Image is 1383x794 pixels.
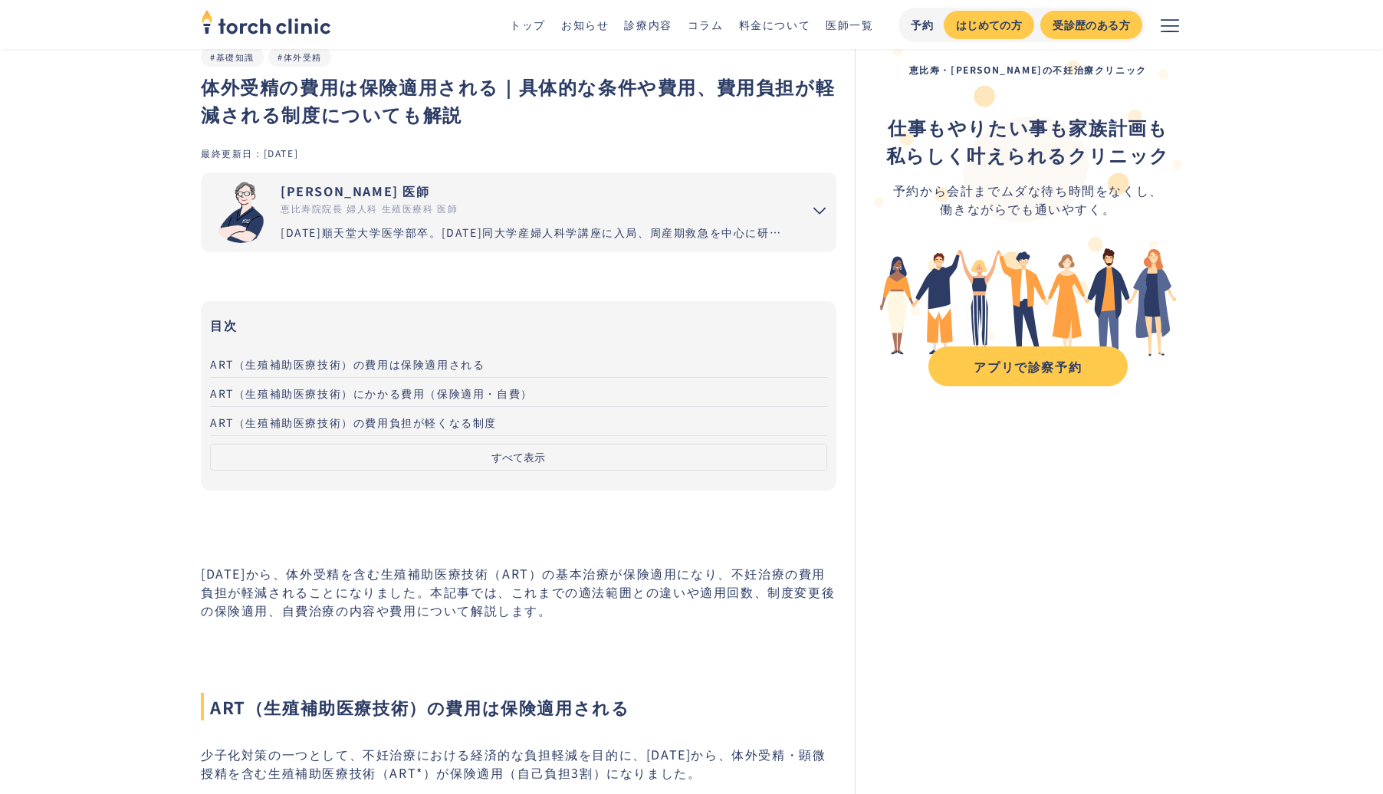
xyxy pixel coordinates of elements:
strong: 仕事もやりたい事も家族計画も [888,113,1168,140]
a: #基礎知識 [210,51,255,63]
span: ART（生殖補助医療技術）の費用は保険適用される [201,693,836,720]
h1: 体外受精の費用は保険適用される｜具体的な条件や費用、費用負担が軽減される制度についても解説 [201,73,836,128]
a: アプリで診察予約 [928,346,1128,386]
summary: 市山 卓彦 [PERSON_NAME] 医師 恵比寿院院長 婦人科 生殖医療科 医師 [DATE]順天堂大学医学部卒。[DATE]同大学産婦人科学講座に入局、周産期救急を中心に研鑽を重ねる。[D... [201,172,836,252]
a: #体外受精 [278,51,322,63]
a: 医師一覧 [826,17,873,32]
a: ART（生殖補助医療技術）にかかる費用（保険適用・自費） [210,378,827,407]
span: ART（生殖補助医療技術）の費用負担が軽くなる制度 [210,415,497,430]
button: すべて表示 [210,444,827,471]
p: 少子化対策の一つとして、不妊治療における経済的な負担軽減を目的に、[DATE]から、体外受精・顕微授精を含む生殖補助医療技術（ART*）が保険適用（自己負担3割）になりました。 [201,745,836,782]
div: 予約 [911,17,935,33]
a: トップ [510,17,546,32]
div: [DATE] [264,146,299,159]
p: [DATE]から、体外受精を含む生殖補助医療技術（ART）の基本治療が保険適用になり、不妊治療の費用負担が軽減されることになりました。本記事では、これまでの適法範囲との違いや適用回数、制度変更後... [201,564,836,619]
div: ‍ ‍ [886,113,1170,169]
div: 最終更新日： [201,146,264,159]
a: ART（生殖補助医療技術）の費用負担が軽くなる制度 [210,407,827,436]
h3: 目次 [210,313,827,336]
a: コラム [688,17,724,32]
img: 市山 卓彦 [210,182,271,243]
strong: 私らしく叶えられるクリニック [886,141,1170,168]
div: 受診歴のある方 [1053,17,1130,33]
a: ART（生殖補助医療技術）の費用は保険適用される [210,349,827,378]
div: アプリで診察予約 [942,357,1114,376]
a: お知らせ [561,17,609,32]
div: 予約から会計までムダな待ち時間をなくし、 働きながらでも通いやすく。 [886,181,1170,218]
div: [DATE]順天堂大学医学部卒。[DATE]同大学産婦人科学講座に入局、周産期救急を中心に研鑽を重ねる。[DATE]国内有数の不妊治療施設セントマザー産婦人科医院で、女性不妊症のみでなく男性不妊... [281,225,790,241]
span: ART（生殖補助医療技術）の費用は保険適用される [210,356,485,372]
img: torch clinic [201,5,331,38]
div: [PERSON_NAME] 医師 [281,182,790,200]
a: はじめての方 [944,11,1034,39]
a: 診療内容 [624,17,672,32]
span: ART（生殖補助医療技術）にかかる費用（保険適用・自費） [210,386,533,401]
a: 料金について [739,17,811,32]
a: home [201,11,331,38]
a: 受診歴のある方 [1040,11,1142,39]
div: 恵比寿院院長 婦人科 生殖医療科 医師 [281,202,790,215]
strong: 恵比寿・[PERSON_NAME]の不妊治療クリニック [909,63,1147,76]
div: はじめての方 [956,17,1022,33]
a: [PERSON_NAME] 医師 恵比寿院院長 婦人科 生殖医療科 医師 [DATE]順天堂大学医学部卒。[DATE]同大学産婦人科学講座に入局、周産期救急を中心に研鑽を重ねる。[DATE]国内... [201,172,790,252]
